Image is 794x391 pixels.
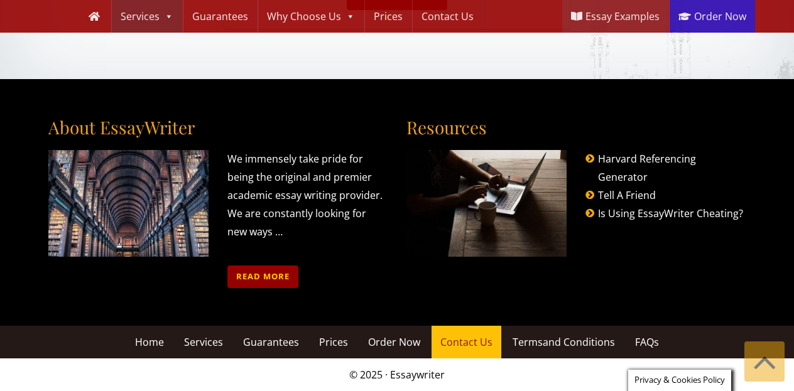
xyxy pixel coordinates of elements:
span: Terms [513,335,615,349]
a: FAQs [626,326,668,358]
a: Guarantees [234,326,308,358]
span: Home [135,335,164,349]
span: and Conditions [543,335,615,349]
a: Tell A Friend [598,188,656,202]
span: Guarantees [243,335,299,349]
p: We immensely take pride for being the original and premier academic essay writing provider. We ar... [227,150,388,287]
a: Home [126,326,173,358]
img: about essaywriter [48,150,209,257]
img: resources [406,150,567,257]
span: FAQs [635,335,659,349]
span: Prices [319,335,348,349]
h3: Resources [406,117,567,138]
span: Order Now [368,335,420,349]
a: Read more [227,265,298,287]
span: Privacy & Cookies Policy [634,374,725,385]
span: Services [184,335,223,349]
a: Order Now [359,326,429,358]
a: Prices [310,326,357,358]
p: © 2025 · Essaywriter [39,362,755,387]
a: Contact Us [432,326,501,358]
a: Harvard Referencing Generator [598,152,696,184]
a: Services [175,326,232,358]
a: Is Using EssayWriter Cheating? [598,206,743,220]
span: Contact Us [440,335,492,349]
h3: About EssayWriter [48,117,209,138]
a: Termsand Conditions [504,326,624,358]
